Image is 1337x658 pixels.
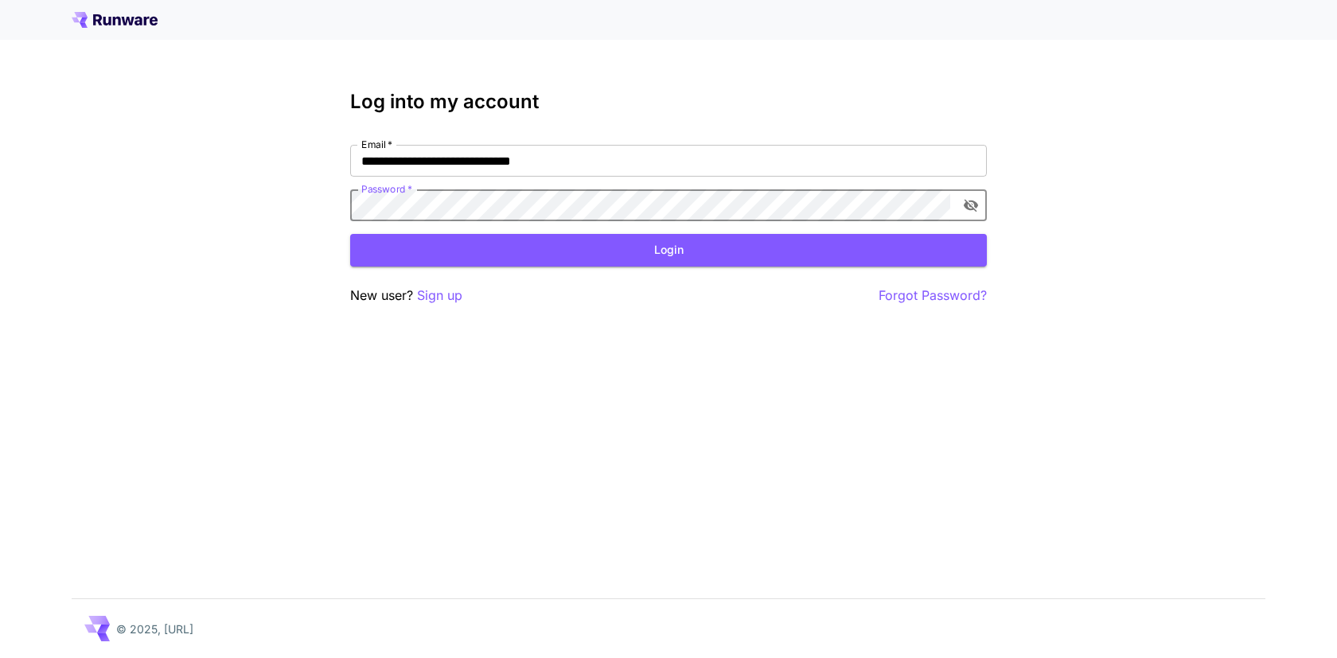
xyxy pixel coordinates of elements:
[116,621,193,637] p: © 2025, [URL]
[350,286,462,306] p: New user?
[350,234,987,267] button: Login
[361,138,392,151] label: Email
[417,286,462,306] button: Sign up
[361,182,412,196] label: Password
[957,191,985,220] button: toggle password visibility
[350,91,987,113] h3: Log into my account
[879,286,987,306] button: Forgot Password?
